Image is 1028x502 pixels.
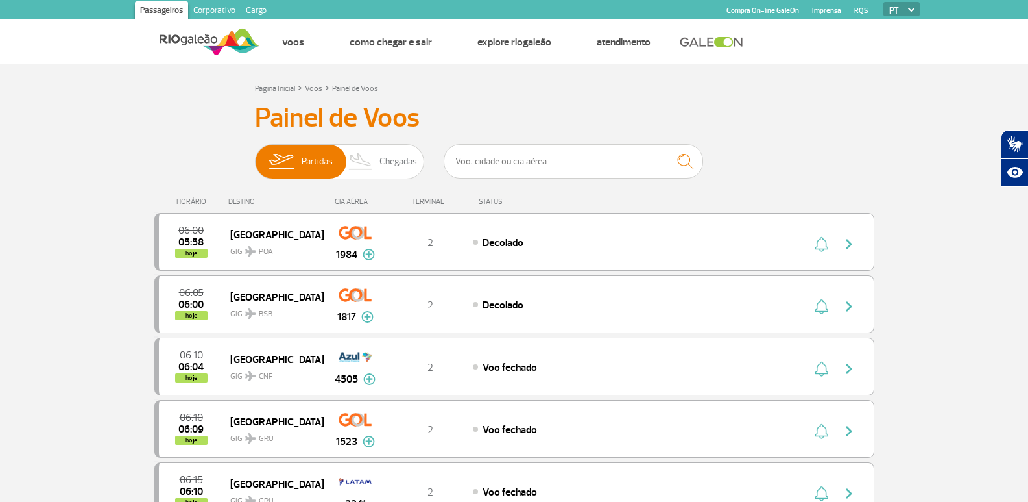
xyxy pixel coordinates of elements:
[427,423,433,436] span: 2
[815,236,828,252] img: sino-painel-voo.svg
[1001,130,1028,187] div: Plugin de acessibilidade da Hand Talk.
[178,226,204,235] span: 2025-09-26 06:00:00
[325,80,329,95] a: >
[815,299,828,314] img: sino-painel-voo.svg
[255,102,774,134] h3: Painel de Voos
[188,1,241,22] a: Corporativo
[230,226,313,243] span: [GEOGRAPHIC_DATA]
[427,486,433,499] span: 2
[1001,158,1028,187] button: Abrir recursos assistivos.
[361,311,374,323] img: mais-info-painel-voo.svg
[230,351,313,368] span: [GEOGRAPHIC_DATA]
[180,487,203,496] span: 2025-09-26 06:10:11
[230,413,313,430] span: [GEOGRAPHIC_DATA]
[336,247,357,262] span: 1984
[379,145,417,179] span: Chegadas
[259,371,272,383] span: CNF
[335,371,358,387] span: 4505
[336,434,357,449] span: 1523
[332,84,378,94] a: Painel de Voos
[726,6,799,15] a: Compra On-line GaleOn
[815,423,828,439] img: sino-painel-voo.svg
[230,364,313,383] span: GIG
[245,308,256,319] img: destiny_airplane.svg
[477,36,551,49] a: Explore RIOgaleão
[483,299,523,312] span: Decolado
[841,361,857,377] img: seta-direita-painel-voo.svg
[363,249,375,260] img: mais-info-painel-voo.svg
[230,475,313,492] span: [GEOGRAPHIC_DATA]
[337,309,356,325] span: 1817
[305,84,322,94] a: Voos
[815,486,828,501] img: sino-painel-voo.svg
[228,197,323,206] div: DESTINO
[178,425,204,434] span: 2025-09-26 06:09:24
[815,361,828,377] img: sino-painel-voo.svg
[298,80,302,95] a: >
[179,288,204,297] span: 2025-09-26 06:05:00
[241,1,272,22] a: Cargo
[350,36,432,49] a: Como chegar e sair
[245,433,256,444] img: destiny_airplane.svg
[230,239,313,258] span: GIG
[841,299,857,314] img: seta-direita-painel-voo.svg
[854,6,868,15] a: RQS
[342,145,380,179] img: slider-desembarque
[302,145,333,179] span: Partidas
[230,288,313,305] span: [GEOGRAPHIC_DATA]
[259,308,272,320] span: BSB
[427,236,433,249] span: 2
[427,299,433,312] span: 2
[483,486,537,499] span: Voo fechado
[178,300,204,309] span: 2025-09-26 06:00:20
[135,1,188,22] a: Passageiros
[230,301,313,320] span: GIG
[1001,130,1028,158] button: Abrir tradutor de língua de sinais.
[483,423,537,436] span: Voo fechado
[230,426,313,445] span: GIG
[175,249,208,258] span: hoje
[812,6,841,15] a: Imprensa
[158,197,229,206] div: HORÁRIO
[259,246,273,258] span: POA
[841,423,857,439] img: seta-direita-painel-voo.svg
[388,197,472,206] div: TERMINAL
[175,436,208,445] span: hoje
[245,246,256,257] img: destiny_airplane.svg
[175,311,208,320] span: hoje
[175,373,208,383] span: hoje
[841,486,857,501] img: seta-direita-painel-voo.svg
[483,361,537,374] span: Voo fechado
[363,373,376,385] img: mais-info-painel-voo.svg
[363,436,375,447] img: mais-info-painel-voo.svg
[597,36,651,49] a: Atendimento
[180,475,203,484] span: 2025-09-26 06:15:00
[255,84,295,94] a: Página Inicial
[245,371,256,381] img: destiny_airplane.svg
[180,413,203,422] span: 2025-09-26 06:10:00
[323,197,388,206] div: CIA AÉREA
[841,236,857,252] img: seta-direita-painel-voo.svg
[427,361,433,374] span: 2
[282,36,304,49] a: Voos
[472,197,578,206] div: STATUS
[483,236,523,249] span: Decolado
[178,362,204,371] span: 2025-09-26 06:04:41
[444,144,703,179] input: Voo, cidade ou cia aérea
[180,351,203,360] span: 2025-09-26 06:10:00
[178,238,204,247] span: 2025-09-26 05:58:00
[259,433,274,445] span: GRU
[261,145,302,179] img: slider-embarque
